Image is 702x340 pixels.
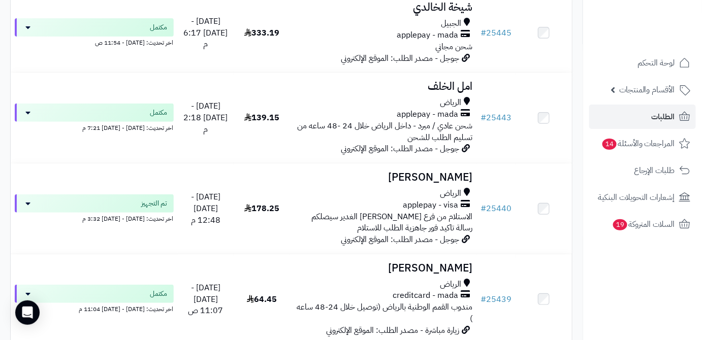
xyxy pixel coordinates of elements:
[481,293,512,305] a: #25439
[397,109,459,120] span: applepay - mada
[440,97,462,109] span: الرياض
[589,105,696,129] a: الطلبات
[150,22,168,32] span: مكتمل
[440,188,462,199] span: الرياض
[589,212,696,236] a: السلات المتروكة19
[341,233,460,246] span: جوجل - مصدر الطلب: الموقع الإلكتروني
[244,202,279,215] span: 178.25
[15,300,40,325] div: Open Intercom Messenger
[440,279,462,290] span: الرياض
[602,139,617,150] span: 14
[341,52,460,64] span: جوجل - مصدر الطلب: الموقع الإلكتروني
[183,15,228,51] span: [DATE] - [DATE] 6:17 م
[598,190,675,205] span: إشعارات التحويلات البنكية
[341,143,460,155] span: جوجل - مصدر الطلب: الموقع الإلكتروني
[601,137,675,151] span: المراجعات والأسئلة
[589,158,696,183] a: طلبات الإرجاع
[150,289,168,299] span: مكتمل
[481,202,512,215] a: #25440
[481,293,487,305] span: #
[244,112,279,124] span: 139.15
[247,293,277,305] span: 64.45
[15,303,174,314] div: اخر تحديث: [DATE] - [DATE] 11:04 م
[183,100,228,135] span: [DATE] - [DATE] 2:18 م
[397,29,459,41] span: applepay - mada
[481,112,512,124] a: #25443
[294,172,473,183] h3: [PERSON_NAME]
[436,41,473,53] span: شحن مجاني
[15,37,174,47] div: اخر تحديث: [DATE] - 11:54 ص
[188,282,223,317] span: [DATE] - [DATE] 11:07 ص
[481,202,487,215] span: #
[191,191,220,226] span: [DATE] - [DATE] 12:48 م
[613,219,628,231] span: 19
[589,51,696,75] a: لوحة التحكم
[150,108,168,118] span: مكتمل
[612,217,675,231] span: السلات المتروكة
[312,211,473,234] span: الاستلام من فرع [PERSON_NAME] الغدير سيصلكم رسالة تاكيد فور جاهزية الطلب للاستلام
[393,290,459,301] span: creditcard - mada
[294,81,473,92] h3: امل الخلف
[441,18,462,29] span: الجبيل
[298,120,473,144] span: شحن عادي / مبرد - داخل الرياض خلال 24 -48 ساعه من تسليم الطلب للشحن
[619,83,675,97] span: الأقسام والمنتجات
[633,23,692,44] img: logo-2.png
[142,198,168,209] span: تم التجهيز
[294,262,473,274] h3: [PERSON_NAME]
[327,324,460,336] span: زيارة مباشرة - مصدر الطلب: الموقع الإلكتروني
[15,213,174,223] div: اخر تحديث: [DATE] - [DATE] 3:32 م
[297,301,473,325] span: مندوب القمم الوطنية بالرياض (توصيل خلال 24-48 ساعه )
[244,27,279,39] span: 333.19
[652,110,675,124] span: الطلبات
[15,122,174,132] div: اخر تحديث: [DATE] - [DATE] 7:21 م
[589,185,696,210] a: إشعارات التحويلات البنكية
[481,112,487,124] span: #
[481,27,512,39] a: #25445
[294,2,473,13] h3: شيخة الخالدي
[634,163,675,178] span: طلبات الإرجاع
[403,199,459,211] span: applepay - visa
[481,27,487,39] span: #
[589,131,696,156] a: المراجعات والأسئلة14
[637,56,675,70] span: لوحة التحكم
